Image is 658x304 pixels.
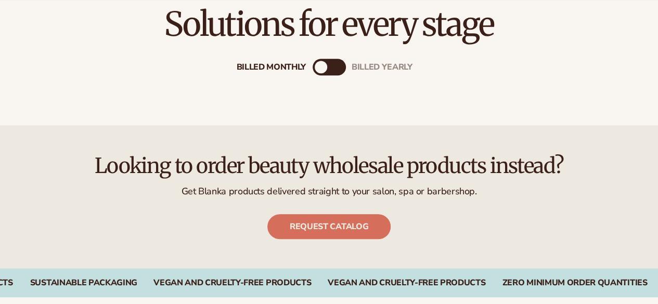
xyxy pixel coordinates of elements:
[29,154,629,177] h2: Looking to order beauty wholesale products instead?
[29,186,629,197] p: Get Blanka products delivered straight to your salon, spa or barbershop.
[30,278,137,288] div: SUSTAINABLE PACKAGING
[237,62,306,72] div: Billed Monthly
[29,7,629,42] h2: Solutions for every stage
[153,278,311,288] div: VEGAN AND CRUELTY-FREE PRODUCTS
[352,62,412,72] div: billed Yearly
[267,214,391,239] a: Request catalog
[502,278,648,288] div: Zero Minimum Order QuantitieS
[328,278,485,288] div: Vegan and Cruelty-Free Products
